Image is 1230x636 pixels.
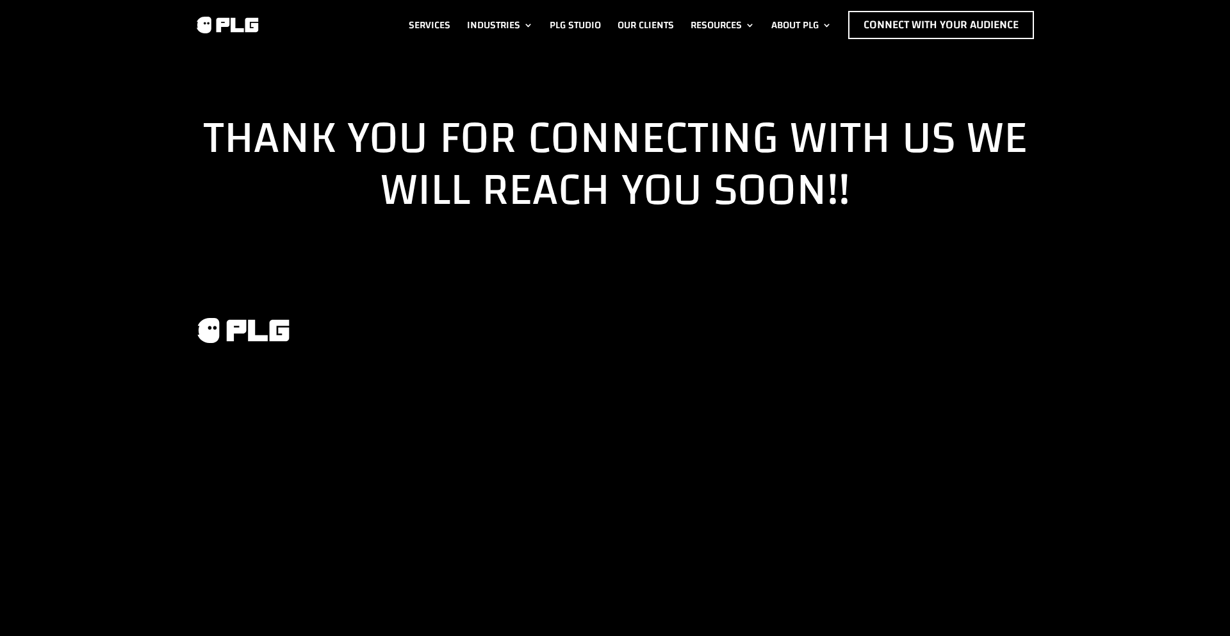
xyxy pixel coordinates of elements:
a: Connect with Your Audience [848,11,1034,39]
a: Industries [467,11,533,39]
a: Resources [691,11,755,39]
a: About PLG [771,11,832,39]
a: Services [409,11,450,39]
img: PLG logo [195,316,291,345]
a: Our Clients [618,11,674,39]
h1: Thank You for Connecting With Us We Will Reach You Soon!! [195,112,1035,223]
a: PLG [195,316,291,345]
a: PLG Studio [550,11,601,39]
